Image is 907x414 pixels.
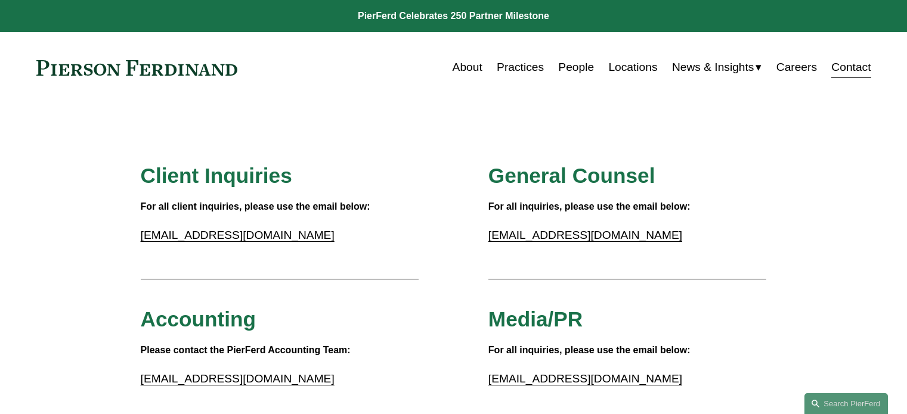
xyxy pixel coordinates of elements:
span: News & Insights [672,57,754,78]
strong: For all client inquiries, please use the email below: [141,201,370,211]
span: General Counsel [488,164,655,187]
a: Practices [497,56,544,79]
span: Client Inquiries [141,164,292,187]
a: folder dropdown [672,56,762,79]
strong: For all inquiries, please use the email below: [488,345,691,355]
a: [EMAIL_ADDRESS][DOMAIN_NAME] [141,229,335,241]
a: [EMAIL_ADDRESS][DOMAIN_NAME] [141,372,335,385]
a: Search this site [804,393,888,414]
a: People [558,56,594,79]
strong: Please contact the PierFerd Accounting Team: [141,345,351,355]
span: Accounting [141,307,256,331]
a: [EMAIL_ADDRESS][DOMAIN_NAME] [488,372,682,385]
a: Contact [831,56,871,79]
a: Careers [776,56,817,79]
span: Media/PR [488,307,583,331]
a: [EMAIL_ADDRESS][DOMAIN_NAME] [488,229,682,241]
a: About [453,56,482,79]
a: Locations [608,56,657,79]
strong: For all inquiries, please use the email below: [488,201,691,211]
